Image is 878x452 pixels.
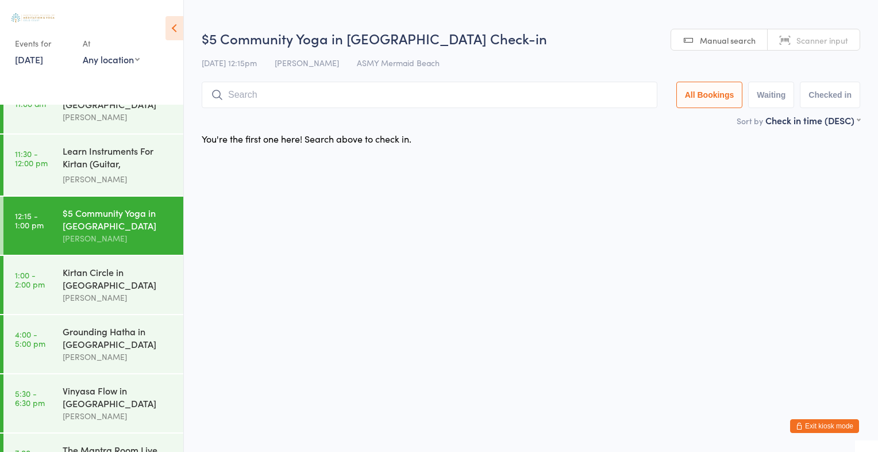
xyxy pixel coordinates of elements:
[63,232,174,245] div: [PERSON_NAME]
[737,115,763,127] label: Sort by
[63,266,174,291] div: Kirtan Circle in [GEOGRAPHIC_DATA]
[765,114,860,127] div: Check in time (DESC)
[63,291,174,304] div: [PERSON_NAME]
[700,35,756,46] span: Manual search
[11,13,55,22] img: Australian School of Meditation & Yoga (Gold Coast)
[202,82,657,108] input: Search
[3,315,183,373] a: 4:00 -5:00 pmGrounding Hatha in [GEOGRAPHIC_DATA][PERSON_NAME]
[800,82,860,108] button: Checked in
[3,135,183,196] a: 11:30 -12:00 pmLearn Instruments For Kirtan (Guitar, Harmonium, U...[PERSON_NAME]
[202,57,257,68] span: [DATE] 12:15pm
[15,149,48,167] time: 11:30 - 12:00 pm
[15,211,44,229] time: 12:15 - 1:00 pm
[15,34,71,53] div: Events for
[748,82,794,108] button: Waiting
[83,53,140,66] div: Any location
[3,256,183,314] a: 1:00 -2:00 pmKirtan Circle in [GEOGRAPHIC_DATA][PERSON_NAME]
[63,384,174,409] div: Vinyasa Flow in [GEOGRAPHIC_DATA]
[3,374,183,432] a: 5:30 -6:30 pmVinyasa Flow in [GEOGRAPHIC_DATA][PERSON_NAME]
[15,90,46,108] time: 10:15 - 11:00 am
[83,34,140,53] div: At
[63,350,174,363] div: [PERSON_NAME]
[63,206,174,232] div: $5 Community Yoga in [GEOGRAPHIC_DATA]
[3,75,183,133] a: 10:15 -11:00 amDeep Peace Meditation in [GEOGRAPHIC_DATA][PERSON_NAME]
[275,57,339,68] span: [PERSON_NAME]
[676,82,743,108] button: All Bookings
[63,409,174,423] div: [PERSON_NAME]
[63,173,174,186] div: [PERSON_NAME]
[796,35,848,46] span: Scanner input
[15,330,45,348] time: 4:00 - 5:00 pm
[63,110,174,124] div: [PERSON_NAME]
[15,389,45,407] time: 5:30 - 6:30 pm
[63,325,174,350] div: Grounding Hatha in [GEOGRAPHIC_DATA]
[63,144,174,173] div: Learn Instruments For Kirtan (Guitar, Harmonium, U...
[790,419,859,433] button: Exit kiosk mode
[357,57,440,68] span: ASMY Mermaid Beach
[202,29,860,48] h2: $5 Community Yoga in [GEOGRAPHIC_DATA] Check-in
[15,270,45,289] time: 1:00 - 2:00 pm
[15,53,43,66] a: [DATE]
[3,197,183,255] a: 12:15 -1:00 pm$5 Community Yoga in [GEOGRAPHIC_DATA][PERSON_NAME]
[202,132,411,145] div: You're the first one here! Search above to check in.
